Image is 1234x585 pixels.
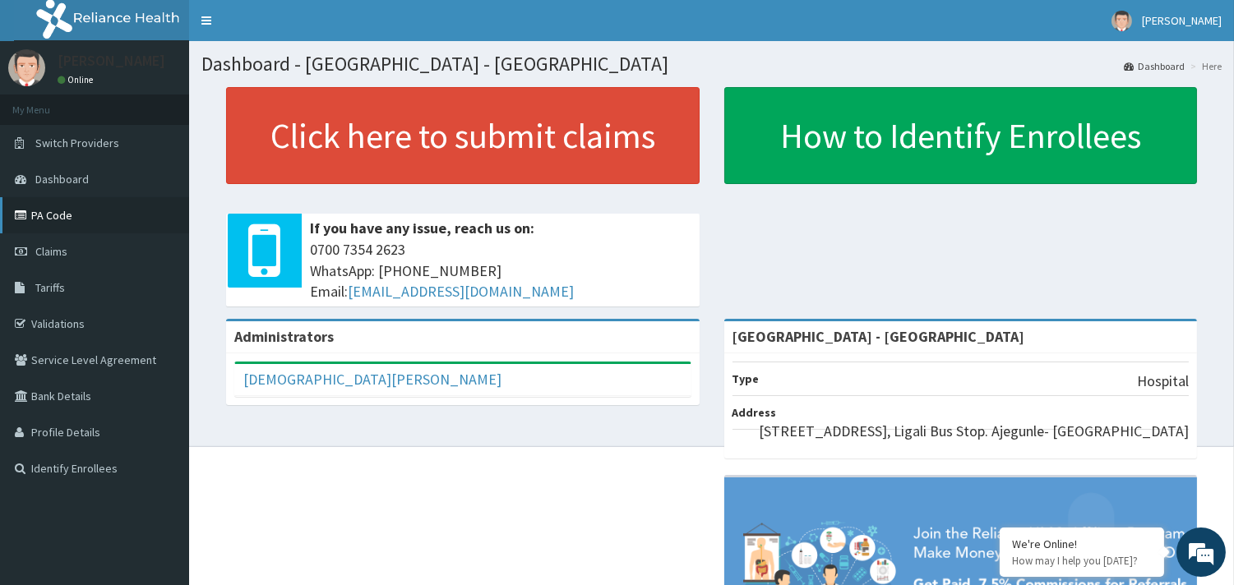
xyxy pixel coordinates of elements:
img: User Image [1112,11,1132,31]
span: Dashboard [35,172,89,187]
strong: [GEOGRAPHIC_DATA] - [GEOGRAPHIC_DATA] [733,327,1025,346]
div: We're Online! [1012,537,1152,551]
b: Administrators [234,327,334,346]
h1: Dashboard - [GEOGRAPHIC_DATA] - [GEOGRAPHIC_DATA] [201,53,1222,75]
p: [STREET_ADDRESS], Ligali Bus Stop. Ajegunle- [GEOGRAPHIC_DATA] [759,421,1189,442]
span: Claims [35,244,67,259]
span: Tariffs [35,280,65,295]
b: Address [733,405,777,420]
a: Dashboard [1124,59,1185,73]
a: How to Identify Enrollees [724,87,1198,184]
b: If you have any issue, reach us on: [310,219,534,237]
a: Online [58,74,97,85]
a: [EMAIL_ADDRESS][DOMAIN_NAME] [348,282,574,301]
span: Switch Providers [35,136,119,150]
p: [PERSON_NAME] [58,53,165,68]
img: User Image [8,49,45,86]
p: Hospital [1137,371,1189,392]
span: 0700 7354 2623 WhatsApp: [PHONE_NUMBER] Email: [310,239,691,302]
b: Type [733,371,760,386]
span: [PERSON_NAME] [1142,13,1222,28]
a: [DEMOGRAPHIC_DATA][PERSON_NAME] [243,370,501,389]
p: How may I help you today? [1012,554,1152,568]
li: Here [1186,59,1222,73]
a: Click here to submit claims [226,87,700,184]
